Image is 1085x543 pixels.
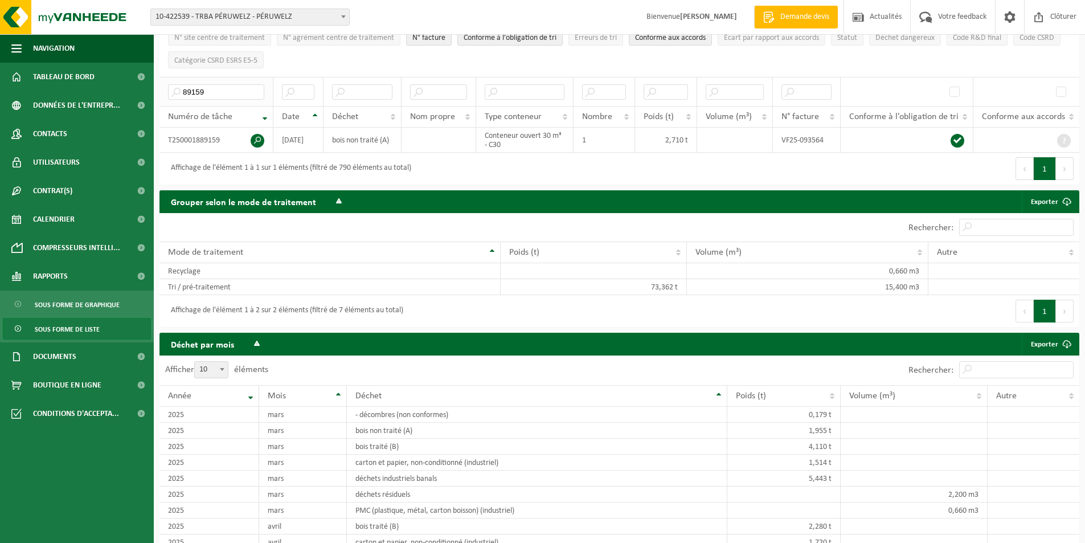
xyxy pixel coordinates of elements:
[777,11,832,23] span: Demande devis
[706,112,752,121] span: Volume (m³)
[1034,157,1056,180] button: 1
[680,13,737,21] strong: [PERSON_NAME]
[347,439,727,455] td: bois traité (B)
[273,128,324,153] td: [DATE]
[736,391,766,401] span: Poids (t)
[1056,300,1074,322] button: Next
[464,34,556,42] span: Conforme à l’obligation de tri
[174,56,257,65] span: Catégorie CSRD ESRS E5-5
[1056,157,1074,180] button: Next
[165,365,268,374] label: Afficher éléments
[35,319,100,340] span: Sous forme de liste
[277,28,400,46] button: N° agrément centre de traitementN° agrément centre de traitement: Activate to sort
[695,248,742,257] span: Volume (m³)
[781,112,819,121] span: N° facture
[347,423,727,439] td: bois non traité (A)
[159,279,501,295] td: Tri / pré-traitement
[841,487,988,503] td: 2,200 m3
[875,34,935,42] span: Déchet dangereux
[33,91,120,120] span: Données de l'entrepr...
[727,471,841,487] td: 5,443 t
[412,34,445,42] span: N° facture
[259,518,347,534] td: avril
[1034,300,1056,322] button: 1
[575,34,617,42] span: Erreurs de tri
[159,423,259,439] td: 2025
[194,361,228,378] span: 10
[33,234,120,262] span: Compresseurs intelli...
[159,503,259,518] td: 2025
[347,471,727,487] td: déchets industriels banals
[1013,28,1061,46] button: Code CSRDCode CSRD: Activate to sort
[150,9,350,26] span: 10-422539 - TRBA PÉRUWELZ - PÉRUWELZ
[410,112,455,121] span: Nom propre
[347,455,727,471] td: carton et papier, non-conditionné (industriel)
[509,248,539,257] span: Poids (t)
[159,455,259,471] td: 2025
[159,190,327,213] h2: Grouper selon le mode de traitement
[687,263,928,279] td: 0,660 m3
[347,503,727,518] td: PMC (plastique, métal, carton boisson) (industriel)
[259,503,347,518] td: mars
[268,391,286,401] span: Mois
[953,34,1001,42] span: Code R&D final
[485,112,542,121] span: Type conteneur
[1022,333,1078,356] a: Exporter
[33,34,75,63] span: Navigation
[837,34,857,42] span: Statut
[501,279,687,295] td: 73,362 t
[283,34,394,42] span: N° agrément centre de traitement
[168,248,243,257] span: Mode de traitement
[195,362,228,378] span: 10
[33,262,68,291] span: Rapports
[33,399,119,428] span: Conditions d'accepta...
[159,333,245,355] h2: Déchet par mois
[33,148,80,177] span: Utilisateurs
[35,294,120,316] span: Sous forme de graphique
[324,128,402,153] td: bois non traité (A)
[259,487,347,503] td: mars
[724,34,819,42] span: Écart par rapport aux accords
[406,28,452,46] button: N° factureN° facture: Activate to sort
[347,518,727,534] td: bois traité (B)
[347,407,727,423] td: - décombres (non conformes)
[259,471,347,487] td: mars
[165,301,403,321] div: Affichage de l'élément 1 à 2 sur 2 éléments (filtré de 7 éléments au total)
[635,128,697,153] td: 2,710 t
[937,248,957,257] span: Autre
[165,158,411,179] div: Affichage de l'élément 1 à 1 sur 1 éléments (filtré de 790 éléments au total)
[259,455,347,471] td: mars
[159,487,259,503] td: 2025
[259,423,347,439] td: mars
[33,63,95,91] span: Tableau de bord
[457,28,563,46] button: Conforme à l’obligation de tri : Activate to sort
[159,518,259,534] td: 2025
[908,366,953,375] label: Rechercher:
[841,503,988,518] td: 0,660 m3
[33,177,72,205] span: Contrat(s)
[644,112,674,121] span: Poids (t)
[33,371,101,399] span: Boutique en ligne
[259,407,347,423] td: mars
[174,34,265,42] span: N° site centre de traitement
[3,293,151,315] a: Sous forme de graphique
[33,205,75,234] span: Calendrier
[773,128,841,153] td: VF25-093564
[727,455,841,471] td: 1,514 t
[849,391,895,401] span: Volume (m³)
[168,28,271,46] button: N° site centre de traitementN° site centre de traitement: Activate to sort
[1022,190,1078,213] a: Exporter
[168,112,232,121] span: Numéro de tâche
[727,407,841,423] td: 0,179 t
[1016,300,1034,322] button: Previous
[347,487,727,503] td: déchets résiduels
[996,391,1017,401] span: Autre
[151,9,349,25] span: 10-422539 - TRBA PÉRUWELZ - PÉRUWELZ
[582,112,612,121] span: Nombre
[947,28,1008,46] button: Code R&D finalCode R&amp;D final: Activate to sort
[754,6,838,28] a: Demande devis
[687,279,928,295] td: 15,400 m3
[869,28,941,46] button: Déchet dangereux : Activate to sort
[574,128,635,153] td: 1
[908,223,953,232] label: Rechercher:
